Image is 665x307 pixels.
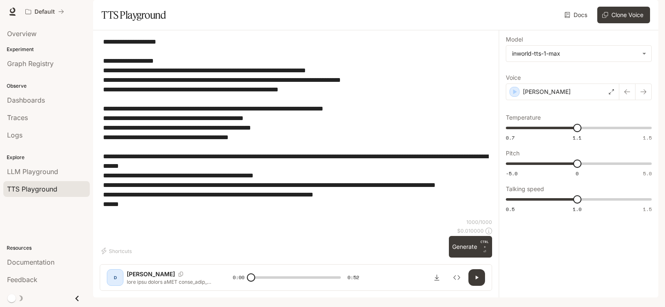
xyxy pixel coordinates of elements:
[429,269,445,286] button: Download audio
[506,37,523,42] p: Model
[480,239,489,249] p: CTRL +
[506,134,515,141] span: 0.7
[233,273,244,282] span: 0:00
[457,227,484,234] p: $ 0.010000
[506,170,517,177] span: -5.0
[347,273,359,282] span: 0:52
[108,271,122,284] div: D
[643,206,652,213] span: 1.5
[597,7,650,23] button: Clone Voice
[127,270,175,278] p: [PERSON_NAME]
[506,186,544,192] p: Talking speed
[512,49,638,58] div: inworld-tts-1-max
[506,206,515,213] span: 0.5
[101,7,166,23] h1: TTS Playground
[506,115,541,120] p: Temperature
[127,278,213,285] p: lore ipsu dolors aMET conse_adip_eli = """ Se do eiusm temp inci utlabore... e Doloremagnaa, enim...
[506,150,520,156] p: Pitch
[100,244,135,258] button: Shortcuts
[448,269,465,286] button: Inspect
[563,7,591,23] a: Docs
[22,3,68,20] button: All workspaces
[573,134,581,141] span: 1.1
[576,170,579,177] span: 0
[506,46,651,61] div: inworld-tts-1-max
[449,236,492,258] button: GenerateCTRL +⏎
[523,88,571,96] p: [PERSON_NAME]
[34,8,55,15] p: Default
[643,170,652,177] span: 5.0
[643,134,652,141] span: 1.5
[466,219,492,226] p: 1000 / 1000
[506,75,521,81] p: Voice
[480,239,489,254] p: ⏎
[573,206,581,213] span: 1.0
[175,272,187,277] button: Copy Voice ID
